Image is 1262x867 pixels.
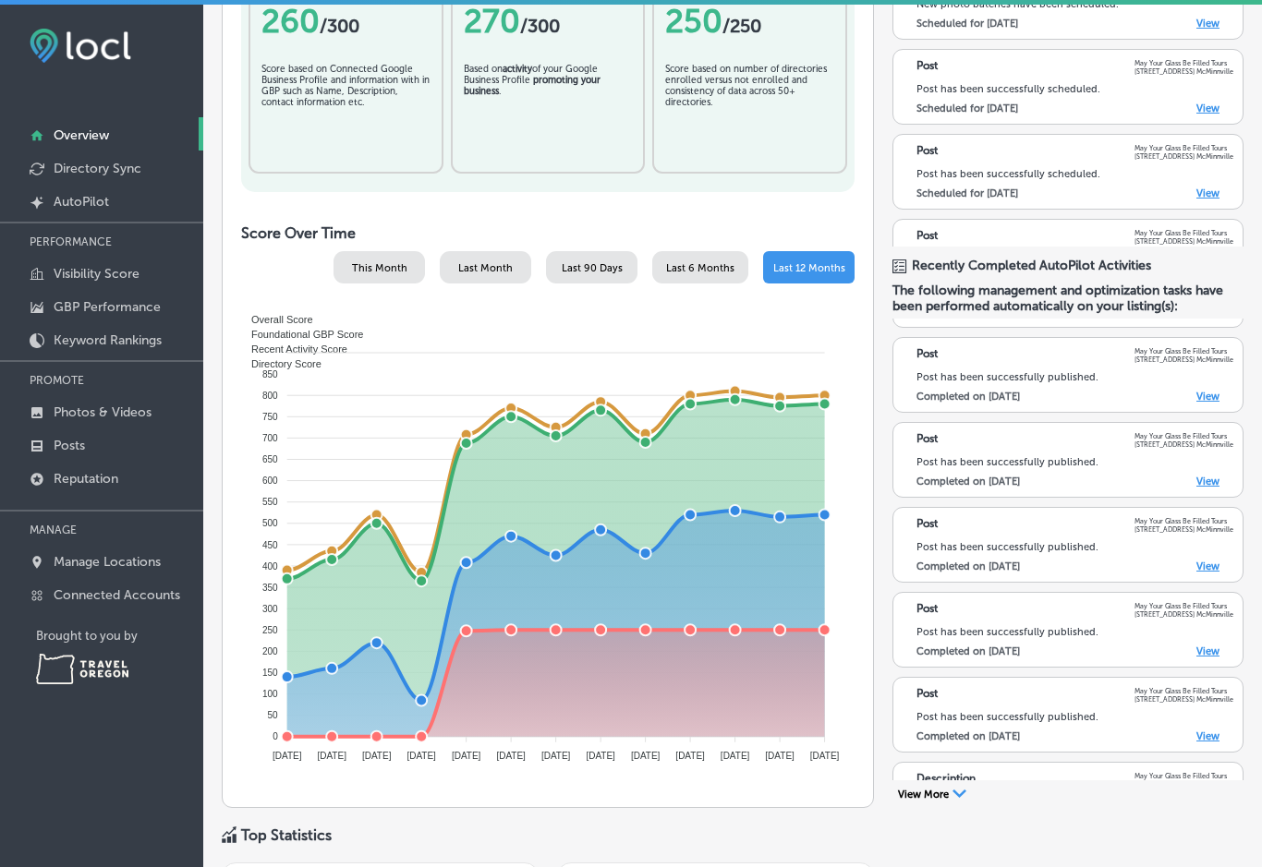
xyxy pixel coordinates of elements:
[1135,67,1233,76] p: [STREET_ADDRESS] McMinnville
[261,2,431,41] div: 260
[262,540,278,550] tspan: 450
[262,689,278,699] tspan: 100
[1135,517,1233,525] p: May Your Glass Be Filled Tours
[54,471,118,487] p: Reputation
[1135,440,1233,449] p: [STREET_ADDRESS] McMinnville
[665,2,834,41] div: 250
[773,262,845,274] span: Last 12 Months
[916,168,1233,180] div: Post has been successfully scheduled.
[54,404,152,420] p: Photos & Videos
[916,541,1233,553] div: Post has been successfully published.
[237,358,322,369] span: Directory Score
[916,730,1020,742] label: Completed on [DATE]
[916,83,1233,95] div: Post has been successfully scheduled.
[464,2,633,41] div: 270
[916,687,938,704] p: Post
[237,343,347,355] span: Recent Activity Score
[241,826,332,844] div: Top Statistics
[916,229,938,246] p: Post
[586,751,615,761] tspan: [DATE]
[1135,229,1233,237] p: May Your Glass Be Filled Tours
[916,626,1233,638] div: Post has been successfully published.
[262,668,278,678] tspan: 150
[273,731,278,741] tspan: 0
[722,15,761,37] span: /250
[1135,152,1233,161] p: [STREET_ADDRESS] McMinnville
[262,476,278,486] tspan: 600
[1196,391,1220,403] a: View
[54,266,140,282] p: Visibility Score
[1135,432,1233,440] p: May Your Glass Be Filled Tours
[1135,610,1233,619] p: [STREET_ADDRESS] McMinnville
[1135,355,1233,364] p: [STREET_ADDRESS] McMinnville
[262,625,278,635] tspan: 250
[30,29,131,63] img: fda3e92497d09a02dc62c9cd864e3231.png
[54,161,141,176] p: Directory Sync
[1196,18,1220,30] a: View
[262,604,278,614] tspan: 300
[916,456,1233,468] div: Post has been successfully published.
[916,772,976,789] p: Description
[54,299,161,315] p: GBP Performance
[1196,730,1220,742] a: View
[916,187,1018,199] label: Scheduled for [DATE]
[1135,525,1233,534] p: [STREET_ADDRESS] McMinnville
[765,751,795,761] tspan: [DATE]
[262,518,278,528] tspan: 500
[665,64,834,156] div: Score based on number of directories enrolled versus not enrolled and consistency of data across ...
[273,751,302,761] tspan: [DATE]
[541,751,571,761] tspan: [DATE]
[1135,695,1233,704] p: [STREET_ADDRESS] McMinnville
[262,497,278,507] tspan: 550
[912,258,1151,273] span: Recently Completed AutoPilot Activities
[237,314,313,325] span: Overall Score
[1196,645,1220,657] a: View
[262,583,278,593] tspan: 350
[1196,102,1220,114] a: View
[352,262,407,274] span: This Month
[54,587,180,603] p: Connected Accounts
[237,329,363,340] span: Foundational GBP Score
[631,751,661,761] tspan: [DATE]
[916,59,938,76] p: Post
[36,654,128,684] img: Travel Oregon
[464,75,601,97] b: promoting your business
[464,64,633,156] div: Based on of your Google Business Profile .
[721,751,750,761] tspan: [DATE]
[666,262,734,274] span: Last 6 Months
[916,517,938,534] p: Post
[317,751,346,761] tspan: [DATE]
[362,751,392,761] tspan: [DATE]
[54,332,162,348] p: Keyword Rankings
[262,412,278,422] tspan: 750
[916,102,1018,114] label: Scheduled for [DATE]
[1135,144,1233,152] p: May Your Glass Be Filled Tours
[458,262,513,274] span: Last Month
[892,788,972,804] button: View More
[54,438,85,453] p: Posts
[262,433,278,443] tspan: 700
[452,751,481,761] tspan: [DATE]
[520,15,560,37] span: /300
[261,64,431,156] div: Score based on Connected Google Business Profile and information with in GBP such as Name, Descri...
[1135,347,1233,355] p: May Your Glass Be Filled Tours
[1135,602,1233,610] p: May Your Glass Be Filled Tours
[320,15,359,37] span: / 300
[262,391,278,401] tspan: 800
[54,127,109,143] p: Overview
[675,751,705,761] tspan: [DATE]
[916,645,1020,657] label: Completed on [DATE]
[916,18,1018,30] label: Scheduled for [DATE]
[1135,772,1233,780] p: May Your Glass Be Filled Tours
[562,262,623,274] span: Last 90 Days
[892,283,1244,314] span: The following management and optimization tasks have been performed automatically on your listing...
[916,711,1233,723] div: Post has been successfully published.
[1135,59,1233,67] p: May Your Glass Be Filled Tours
[916,347,938,364] p: Post
[916,371,1233,383] div: Post has been successfully published.
[1135,687,1233,695] p: May Your Glass Be Filled Tours
[262,561,278,572] tspan: 400
[496,751,526,761] tspan: [DATE]
[1196,476,1220,488] a: View
[1196,560,1220,572] a: View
